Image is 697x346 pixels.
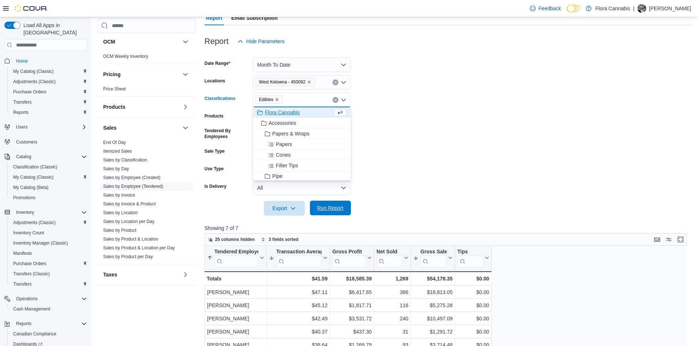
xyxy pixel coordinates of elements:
[7,279,90,289] button: Transfers
[10,77,87,86] span: Adjustments (Classic)
[103,254,153,260] span: Sales by Product per Day
[103,166,129,171] a: Sales by Day
[16,139,37,145] span: Customers
[539,5,561,12] span: Feedback
[10,330,59,338] a: Canadian Compliance
[97,85,196,96] div: Pricing
[13,319,34,328] button: Reports
[207,301,264,310] div: [PERSON_NAME]
[103,139,126,145] span: End Of Day
[10,108,31,117] a: Reports
[7,228,90,238] button: Inventory Count
[103,53,148,59] span: OCM Weekly Inventory
[457,249,483,256] div: Tips
[103,71,180,78] button: Pricing
[16,209,34,215] span: Inventory
[10,98,87,107] span: Transfers
[1,294,90,304] button: Operations
[413,327,453,336] div: $1,291.72
[103,228,136,233] a: Sales by Product
[256,78,315,86] span: West Kelowna - 450092
[103,38,180,45] button: OCM
[7,97,90,107] button: Transfers
[7,329,90,339] button: Canadian Compliance
[258,235,301,244] button: 3 fields sorted
[16,296,38,302] span: Operations
[376,301,408,310] div: 116
[253,57,351,72] button: Month To Date
[332,288,372,297] div: $6,417.65
[253,160,351,171] button: Filter Tips
[13,185,49,190] span: My Catalog (Beta)
[10,67,57,76] a: My Catalog (Classic)
[10,228,47,237] a: Inventory Count
[13,208,37,217] button: Inventory
[10,193,38,202] a: Promotions
[15,5,48,12] img: Cova
[7,107,90,118] button: Reports
[10,218,59,227] a: Adjustments (Classic)
[13,240,68,246] span: Inventory Manager (Classic)
[10,330,87,338] span: Canadian Compliance
[7,162,90,172] button: Classification (Classic)
[1,122,90,132] button: Users
[276,141,292,148] span: Papers
[253,181,351,195] button: All
[332,249,372,267] button: Gross Profit
[457,249,489,267] button: Tips
[215,237,255,242] span: 25 columns hidden
[10,239,87,248] span: Inventory Manager (Classic)
[207,288,264,297] div: [PERSON_NAME]
[103,210,138,215] a: Sales by Location
[16,124,27,130] span: Users
[207,274,264,283] div: Totals
[13,281,31,287] span: Transfers
[13,174,54,180] span: My Catalog (Classic)
[595,4,630,13] p: Flora Cannabis
[457,327,489,336] div: $0.00
[253,129,351,139] button: Papers & Wraps
[13,57,31,66] a: Home
[103,192,135,198] span: Sales by Invoice
[332,314,372,323] div: $3,531.72
[10,280,34,289] a: Transfers
[253,107,351,118] button: Flora Cannabis
[231,11,278,25] span: Email Subscription
[10,305,87,313] span: Cash Management
[205,113,224,119] label: Products
[10,108,87,117] span: Reports
[332,301,372,310] div: $1,817.71
[103,124,117,131] h3: Sales
[10,163,60,171] a: Classification (Classic)
[7,87,90,97] button: Purchase Orders
[1,207,90,217] button: Inventory
[457,274,489,283] div: $0.00
[7,77,90,87] button: Adjustments (Classic)
[103,149,132,154] a: Itemized Sales
[103,271,117,278] h3: Taxes
[13,137,87,146] span: Customers
[317,204,344,212] span: Run Report
[420,249,447,256] div: Gross Sales
[103,103,125,111] h3: Products
[276,162,298,169] span: Filter Tips
[13,99,31,105] span: Transfers
[10,88,87,96] span: Purchase Orders
[376,327,408,336] div: 31
[103,86,126,92] a: Price Sheet
[16,321,31,327] span: Reports
[16,154,31,160] span: Catalog
[269,249,327,267] button: Transaction Average
[103,236,158,242] span: Sales by Product & Location
[205,224,692,232] p: Showing 7 of 7
[205,37,229,46] h3: Report
[269,237,298,242] span: 3 fields sorted
[637,4,646,13] div: Erin Coulter
[7,238,90,248] button: Inventory Manager (Classic)
[205,166,224,172] label: Use Type
[103,175,161,181] span: Sales by Employee (Created)
[10,98,34,107] a: Transfers
[205,235,258,244] button: 25 columns hidden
